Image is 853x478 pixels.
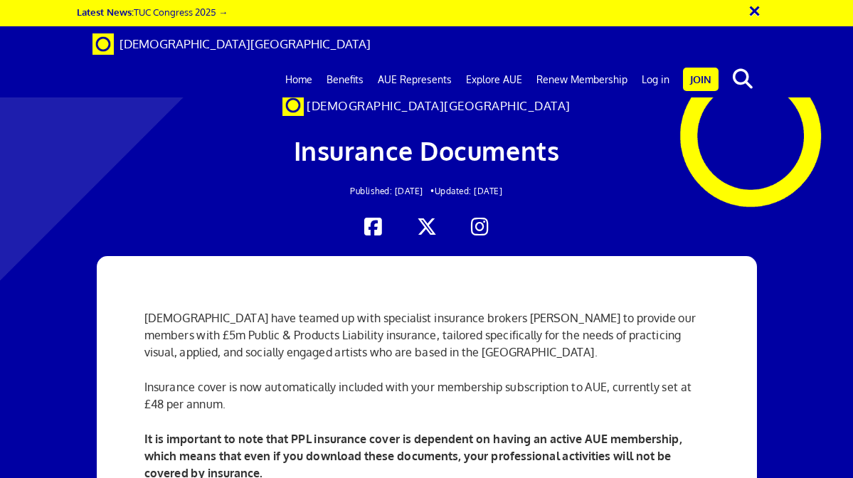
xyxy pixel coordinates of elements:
[529,62,635,97] a: Renew Membership
[635,62,677,97] a: Log in
[371,62,459,97] a: AUE Represents
[77,6,134,18] strong: Latest News:
[721,64,765,94] button: search
[319,62,371,97] a: Benefits
[144,378,709,413] p: Insurance cover is now automatically included with your membership subscription to AUE, currently...
[207,186,646,196] h2: Updated: [DATE]
[350,186,435,196] span: Published: [DATE] •
[278,62,319,97] a: Home
[82,26,381,62] a: Brand [DEMOGRAPHIC_DATA][GEOGRAPHIC_DATA]
[459,62,529,97] a: Explore AUE
[683,68,719,91] a: Join
[294,134,560,166] span: Insurance Documents
[144,309,709,361] p: [DEMOGRAPHIC_DATA] have teamed up with specialist insurance brokers [PERSON_NAME] to provide our ...
[120,36,371,51] span: [DEMOGRAPHIC_DATA][GEOGRAPHIC_DATA]
[307,98,571,113] span: [DEMOGRAPHIC_DATA][GEOGRAPHIC_DATA]
[77,6,228,18] a: Latest News:TUC Congress 2025 →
